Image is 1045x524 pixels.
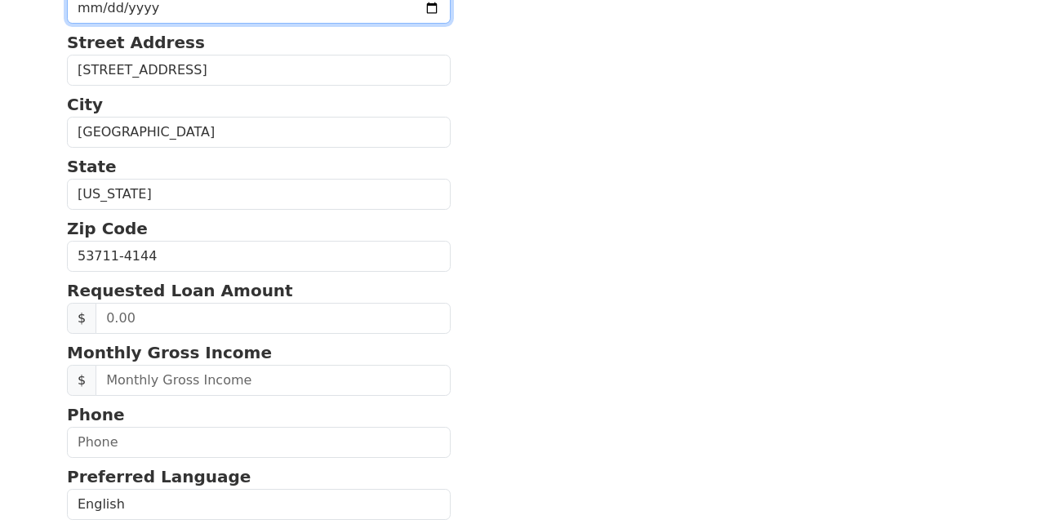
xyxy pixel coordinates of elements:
[67,365,96,396] span: $
[67,405,124,424] strong: Phone
[67,241,451,272] input: Zip Code
[67,157,117,176] strong: State
[67,467,251,486] strong: Preferred Language
[67,117,451,148] input: City
[67,95,103,114] strong: City
[67,281,293,300] strong: Requested Loan Amount
[96,303,451,334] input: 0.00
[67,427,451,458] input: Phone
[67,219,148,238] strong: Zip Code
[67,33,205,52] strong: Street Address
[67,55,451,86] input: Street Address
[67,340,451,365] p: Monthly Gross Income
[67,303,96,334] span: $
[96,365,451,396] input: Monthly Gross Income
